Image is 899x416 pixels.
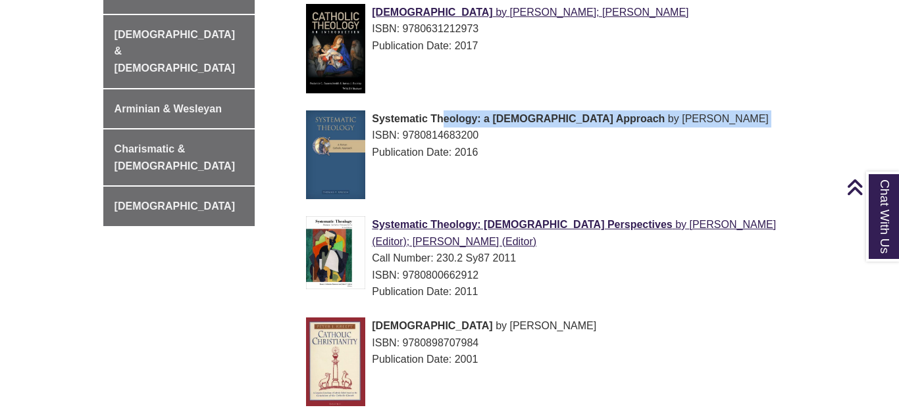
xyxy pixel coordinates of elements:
a: Charismatic & [DEMOGRAPHIC_DATA] [103,129,255,185]
a: Arminian & Wesleyan [103,89,255,129]
span: [DEMOGRAPHIC_DATA] [372,320,492,331]
span: [PERSON_NAME] (Editor); [PERSON_NAME] (Editor) [372,219,776,247]
a: Back to Top [846,178,896,196]
a: Systematic Theology: [DEMOGRAPHIC_DATA] Perspectives by [PERSON_NAME] (Editor); [PERSON_NAME] (Ed... [372,219,776,247]
span: Systematic Theology: [DEMOGRAPHIC_DATA] Perspectives [372,219,672,230]
div: Publication Date: 2001 [306,351,798,368]
span: by [668,113,679,124]
span: by [496,320,507,331]
span: Systematic Theology: a [DEMOGRAPHIC_DATA] Approach [372,113,665,124]
a: [DEMOGRAPHIC_DATA] & [DEMOGRAPHIC_DATA] [103,15,255,88]
div: ISBN: 9780631212973 [306,20,798,37]
span: by [496,7,507,18]
div: ISBN: 9780814683200 [306,127,798,144]
div: Publication Date: 2011 [306,283,798,300]
span: [PERSON_NAME]; [PERSON_NAME] [510,7,689,18]
a: [DEMOGRAPHIC_DATA] [103,187,255,226]
span: [PERSON_NAME] [510,320,597,331]
a: [DEMOGRAPHIC_DATA] by [PERSON_NAME]; [PERSON_NAME] [372,7,688,18]
div: Publication Date: 2017 [306,37,798,55]
span: [DEMOGRAPHIC_DATA] [372,7,492,18]
span: [PERSON_NAME] [682,113,769,124]
span: by [675,219,686,230]
div: Publication Date: 2016 [306,144,798,161]
div: ISBN: 9780800662912 [306,267,798,284]
div: ISBN: 9780898707984 [306,335,798,352]
div: Call Number: 230.2 Sy87 2011 [306,250,798,267]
